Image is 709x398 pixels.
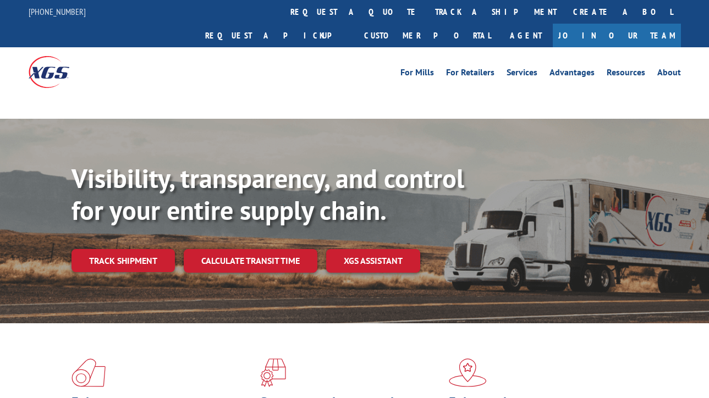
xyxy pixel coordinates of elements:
[400,68,434,80] a: For Mills
[607,68,645,80] a: Resources
[356,24,499,47] a: Customer Portal
[507,68,537,80] a: Services
[29,6,86,17] a: [PHONE_NUMBER]
[72,161,464,227] b: Visibility, transparency, and control for your entire supply chain.
[553,24,681,47] a: Join Our Team
[184,249,317,273] a: Calculate transit time
[657,68,681,80] a: About
[499,24,553,47] a: Agent
[446,68,494,80] a: For Retailers
[72,358,106,387] img: xgs-icon-total-supply-chain-intelligence-red
[449,358,487,387] img: xgs-icon-flagship-distribution-model-red
[72,249,175,272] a: Track shipment
[549,68,595,80] a: Advantages
[260,358,286,387] img: xgs-icon-focused-on-flooring-red
[326,249,420,273] a: XGS ASSISTANT
[197,24,356,47] a: Request a pickup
